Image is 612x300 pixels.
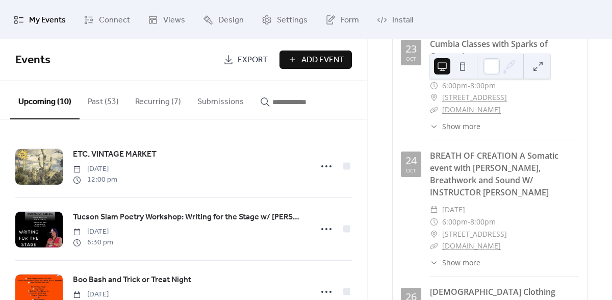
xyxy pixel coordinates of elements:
[73,174,117,185] span: 12:00 pm
[127,81,189,118] button: Recurring (7)
[430,121,438,132] div: ​
[442,80,468,92] span: 6:00pm
[405,156,417,166] div: 24
[442,216,468,228] span: 6:00pm
[216,51,275,69] a: Export
[430,257,480,268] button: ​Show more
[163,12,185,28] span: Views
[6,4,73,35] a: My Events
[430,91,438,104] div: ​
[430,228,438,240] div: ​
[73,289,113,300] span: [DATE]
[406,168,416,173] div: Oct
[254,4,315,35] a: Settings
[442,91,507,104] a: [STREET_ADDRESS]
[218,12,244,28] span: Design
[430,204,438,216] div: ​
[277,12,308,28] span: Settings
[430,104,438,116] div: ​
[73,211,306,224] a: Tucson Slam Poetry Workshop: Writing for the Stage w/ [PERSON_NAME]
[301,54,344,66] span: Add Event
[468,216,470,228] span: -
[430,80,438,92] div: ​
[470,216,496,228] span: 8:00pm
[195,4,251,35] a: Design
[442,228,507,240] span: [STREET_ADDRESS]
[80,81,127,118] button: Past (53)
[10,81,80,119] button: Upcoming (10)
[279,51,352,69] button: Add Event
[405,44,417,54] div: 23
[73,211,306,223] span: Tucson Slam Poetry Workshop: Writing for the Stage w/ [PERSON_NAME]
[442,121,480,132] span: Show more
[15,49,50,71] span: Events
[369,4,421,35] a: Install
[99,12,130,28] span: Connect
[430,240,438,252] div: ​
[430,257,438,268] div: ​
[29,12,66,28] span: My Events
[73,164,117,174] span: [DATE]
[73,148,157,161] a: ETC. VINTAGE MARKET
[73,274,191,286] span: Boo Bash and Trick or Treat Night
[73,273,191,287] a: Boo Bash and Trick or Treat Night
[73,237,113,248] span: 6:30 pm
[318,4,367,35] a: Form
[140,4,193,35] a: Views
[470,80,496,92] span: 8:00pm
[73,227,113,237] span: [DATE]
[442,241,501,251] a: [DOMAIN_NAME]
[430,216,438,228] div: ​
[430,150,558,198] a: BREATH OF CREATION A Somatic event with [PERSON_NAME], Breathwork and Sound W/ INSTRUCTOR [PERSON...
[238,54,268,66] span: Export
[189,81,252,118] button: Submissions
[406,56,416,61] div: Oct
[430,121,480,132] button: ​Show more
[442,204,465,216] span: [DATE]
[442,257,480,268] span: Show more
[76,4,138,35] a: Connect
[392,12,413,28] span: Install
[442,105,501,114] a: [DOMAIN_NAME]
[468,80,470,92] span: -
[341,12,359,28] span: Form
